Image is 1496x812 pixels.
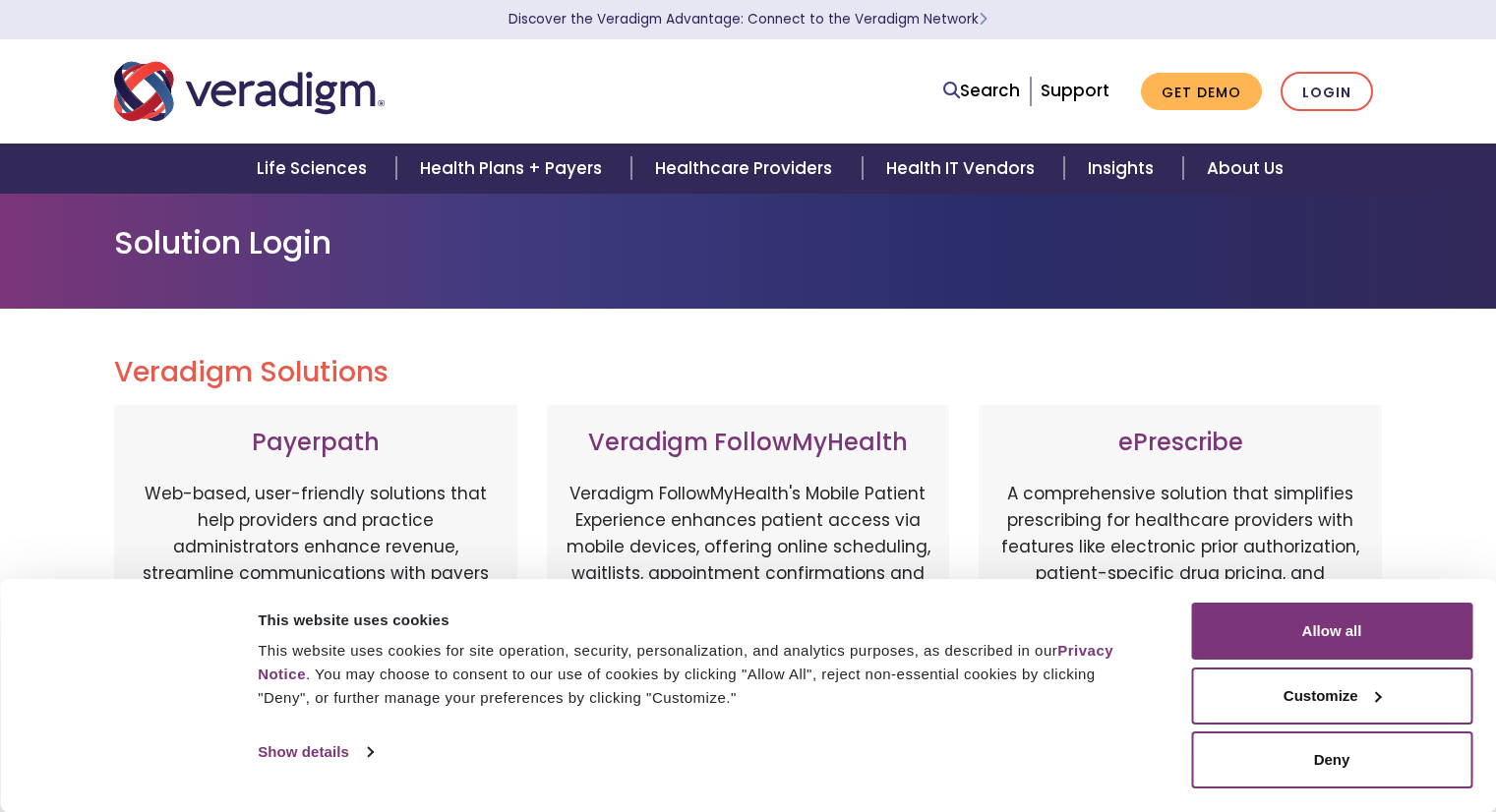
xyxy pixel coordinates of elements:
[258,639,1147,710] div: This website uses cookies for site operation, security, personalization, and analytics purposes, ...
[509,10,987,29] a: Discover the Veradigm Advantage: Connect to the Veradigm NetworkLearn More
[863,144,1064,194] a: Health IT Vendors
[1191,603,1472,660] button: Allow all
[979,10,987,29] span: Learn More
[114,356,1383,389] h2: Veradigm Solutions
[258,609,1147,632] div: This website uses cookies
[1281,72,1373,112] a: Login
[134,429,498,457] h3: Payerpath
[1183,144,1307,194] a: About Us
[1191,731,1472,788] button: Deny
[114,224,1383,261] h1: Solution Login
[567,481,930,667] p: Veradigm FollowMyHealth's Mobile Patient Experience enhances patient access via mobile devices, o...
[258,737,372,767] a: Show details
[567,429,930,457] h3: Veradigm FollowMyHealth
[396,144,631,194] a: Health Plans + Payers
[1191,667,1472,725] button: Customize
[943,78,1020,104] a: Search
[134,481,498,687] p: Web-based, user-friendly solutions that help providers and practice administrators enhance revenu...
[1141,73,1262,111] a: Get Demo
[1064,144,1183,194] a: Insights
[631,144,862,194] a: Healthcare Providers
[998,481,1362,687] p: A comprehensive solution that simplifies prescribing for healthcare providers with features like ...
[998,429,1362,457] h3: ePrescribe
[1041,79,1109,102] a: Support
[233,144,396,194] a: Life Sciences
[114,59,385,124] img: Veradigm logo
